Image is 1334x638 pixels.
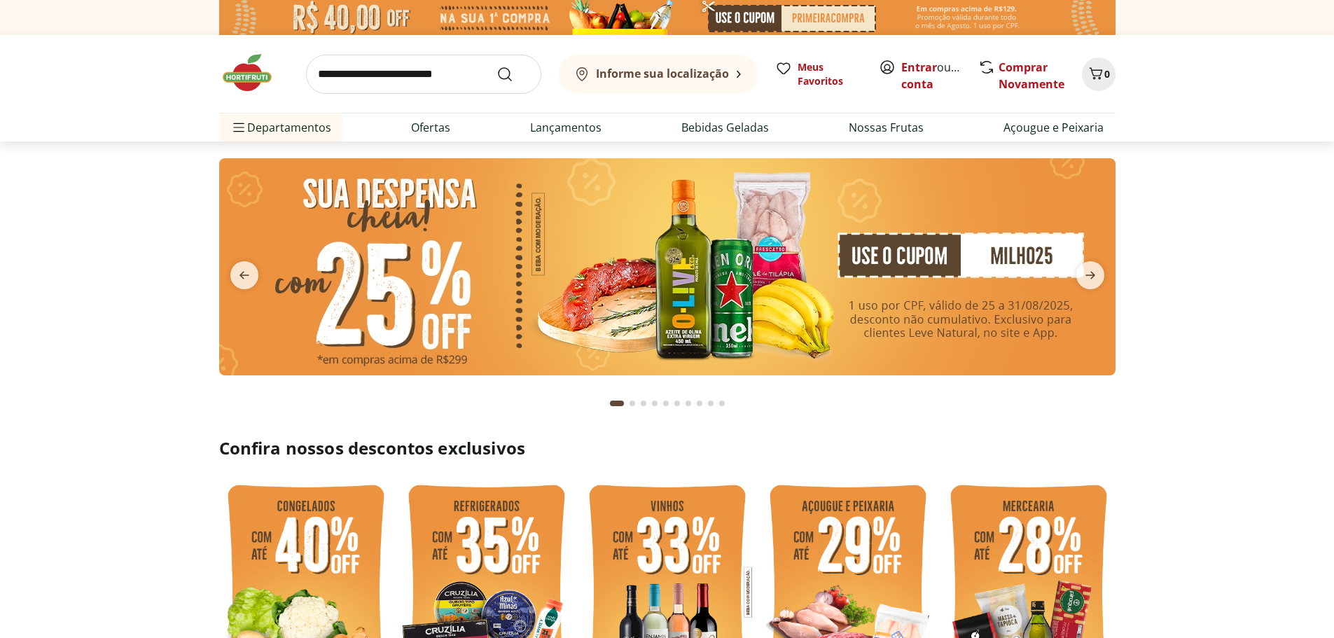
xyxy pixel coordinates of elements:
img: cupom [219,158,1116,375]
button: Go to page 4 from fs-carousel [649,387,660,420]
input: search [306,55,541,94]
button: Go to page 7 from fs-carousel [683,387,694,420]
button: Submit Search [496,66,530,83]
button: Go to page 5 from fs-carousel [660,387,672,420]
button: Go to page 6 from fs-carousel [672,387,683,420]
button: Carrinho [1082,57,1116,91]
button: Go to page 10 from fs-carousel [716,387,728,420]
button: Go to page 3 from fs-carousel [638,387,649,420]
a: Criar conta [901,60,978,92]
button: next [1065,261,1116,289]
a: Ofertas [411,119,450,136]
span: ou [901,59,964,92]
button: previous [219,261,270,289]
button: Go to page 9 from fs-carousel [705,387,716,420]
a: Meus Favoritos [775,60,862,88]
button: Informe sua localização [558,55,758,94]
a: Comprar Novamente [999,60,1064,92]
span: Departamentos [230,111,331,144]
a: Nossas Frutas [849,119,924,136]
span: 0 [1104,67,1110,81]
a: Açougue e Peixaria [1003,119,1104,136]
h2: Confira nossos descontos exclusivos [219,437,1116,459]
a: Entrar [901,60,937,75]
img: Hortifruti [219,52,289,94]
button: Current page from fs-carousel [607,387,627,420]
a: Lançamentos [530,119,602,136]
b: Informe sua localização [596,66,729,81]
span: Meus Favoritos [798,60,862,88]
button: Go to page 2 from fs-carousel [627,387,638,420]
button: Menu [230,111,247,144]
a: Bebidas Geladas [681,119,769,136]
button: Go to page 8 from fs-carousel [694,387,705,420]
